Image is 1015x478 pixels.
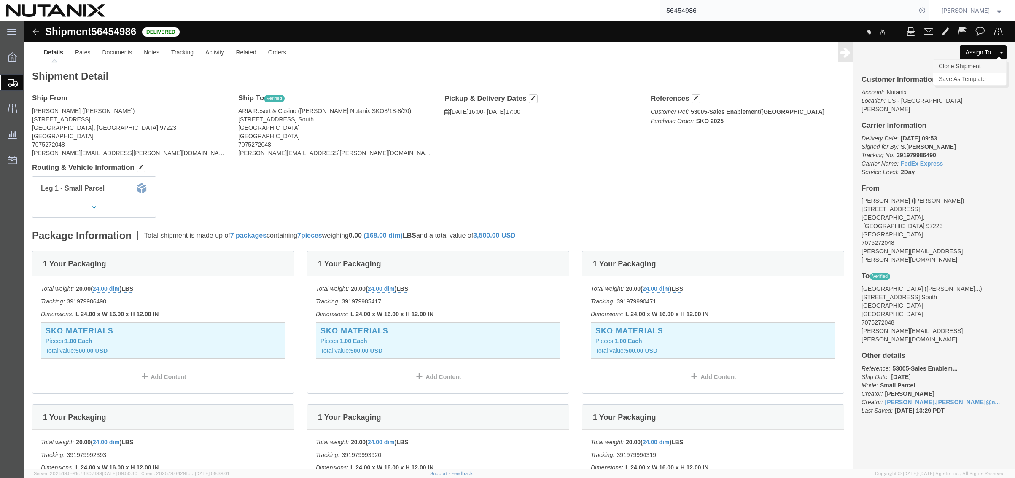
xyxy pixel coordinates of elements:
span: Copyright © [DATE]-[DATE] Agistix Inc., All Rights Reserved [875,470,1005,477]
span: [DATE] 09:50:40 [102,471,137,476]
input: Search for shipment number, reference number [660,0,916,21]
a: Feedback [451,471,473,476]
span: Stephanie Guadron [942,6,990,15]
iframe: FS Legacy Container [24,21,1015,469]
img: logo [6,4,105,17]
span: [DATE] 09:39:01 [195,471,229,476]
a: Support [430,471,451,476]
button: [PERSON_NAME] [941,5,1004,16]
span: Server: 2025.19.0-91c74307f99 [34,471,137,476]
span: Client: 2025.19.0-129fbcf [141,471,229,476]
